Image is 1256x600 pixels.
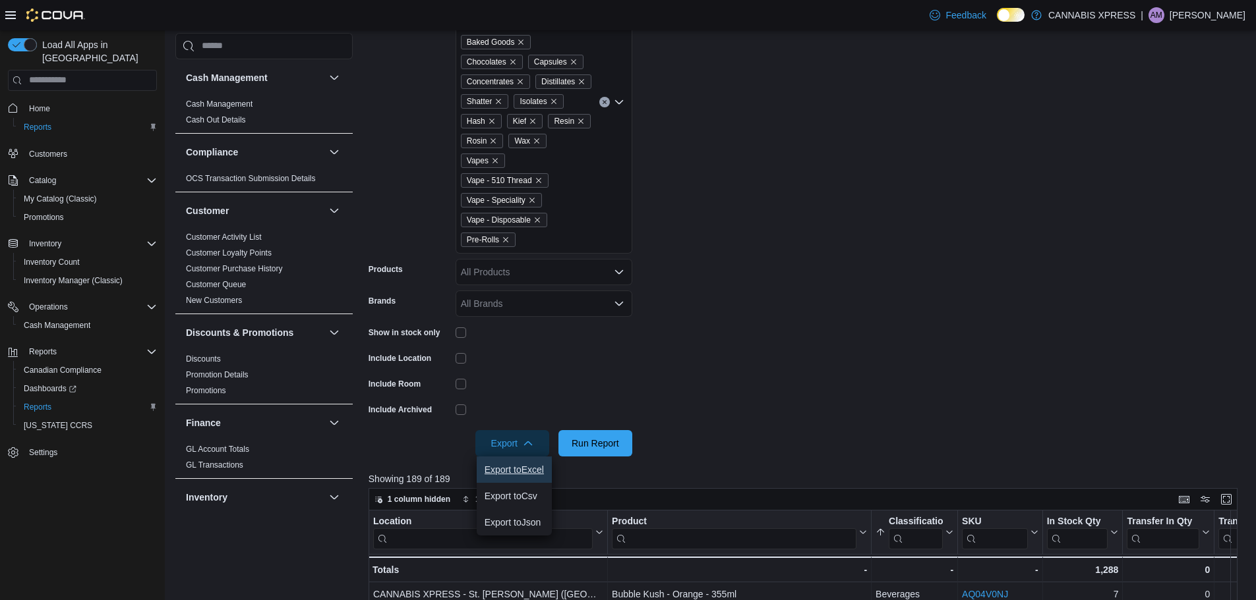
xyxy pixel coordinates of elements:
span: Vapes [467,154,489,167]
div: Finance [175,441,353,478]
span: Resin [554,115,574,128]
div: Classification [889,515,943,528]
button: Promotions [13,208,162,227]
button: Open list of options [614,97,624,107]
button: Remove Vape - Disposable from selection in this group [533,216,541,224]
a: OCS Transaction Submission Details [186,174,316,183]
span: Canadian Compliance [24,365,102,375]
button: Export toJson [477,509,552,535]
span: Promotions [18,209,157,225]
button: Compliance [326,144,342,160]
button: Operations [24,299,73,315]
button: Customer [326,203,342,219]
span: Baked Goods [467,36,515,49]
button: Reports [3,342,162,361]
button: My Catalog (Classic) [13,190,162,208]
button: Finance [326,415,342,431]
button: Remove Vapes from selection in this group [491,157,499,165]
span: Customer Activity List [186,232,262,242]
span: Reports [24,122,51,132]
span: Promotions [186,385,226,396]
span: Vape - Disposable [461,213,547,227]
a: Cash Management [18,317,96,333]
button: SKU [962,515,1038,549]
span: 1 field sorted [475,494,525,505]
a: Home [24,101,55,117]
button: Classification [876,515,953,549]
span: Washington CCRS [18,418,157,433]
a: Inventory Manager (Classic) [18,273,128,288]
span: Pre-Rolls [461,232,516,247]
span: Wax [514,134,530,148]
span: My Catalog (Classic) [24,194,97,204]
h3: Cash Management [186,71,268,84]
div: In Stock Qty [1047,515,1108,528]
span: Baked Goods [461,35,531,49]
button: Enter fullscreen [1218,491,1234,507]
button: Inventory Manager (Classic) [13,271,162,290]
button: 1 column hidden [369,491,456,507]
button: Discounts & Promotions [326,325,342,341]
button: Remove Hash from selection in this group [488,117,496,125]
span: Distillates [541,75,575,88]
div: Totals [373,562,603,578]
span: Export to Excel [485,464,544,475]
span: Reports [18,119,157,135]
span: Vape - 510 Thread [467,174,532,187]
span: Customers [24,146,157,162]
div: Transfer In Qty [1127,515,1199,549]
button: Remove Resin from selection in this group [577,117,585,125]
a: Settings [24,445,63,460]
span: Dashboards [18,381,157,396]
div: SKU URL [962,515,1028,549]
span: Vape - Disposable [467,213,531,227]
button: Remove Distillates from selection in this group [578,78,585,86]
a: Promotion Details [186,370,249,379]
span: Load All Apps in [GEOGRAPHIC_DATA] [37,38,157,65]
a: Feedback [924,2,991,28]
label: Products [369,264,403,275]
span: Hash [467,115,485,128]
button: [US_STATE] CCRS [13,416,162,435]
label: Include Location [369,353,431,364]
div: SKU [962,515,1028,528]
button: Remove Concentrates from selection in this group [516,78,524,86]
span: Export to Json [485,517,544,528]
button: Customer [186,204,324,217]
span: Vape - Speciality [461,193,542,207]
a: My Catalog (Classic) [18,191,102,207]
span: Customer Loyalty Points [186,248,272,258]
a: Customer Purchase History [186,264,283,273]
span: Pre-Rolls [467,233,499,246]
button: Transfer In Qty [1127,515,1210,549]
button: Catalog [3,171,162,190]
button: Clear input [599,97,610,107]
div: Ashton Melnyk [1149,7,1164,23]
span: Home [29,103,50,114]
span: Resin [548,114,591,128]
button: Remove Vape - Speciality from selection in this group [528,196,536,204]
span: Settings [29,447,57,458]
div: Product [612,515,856,549]
span: Export [483,430,541,456]
div: Compliance [175,171,353,192]
span: Inventory [29,238,61,249]
a: Customer Activity List [186,232,262,242]
span: GL Account Totals [186,444,249,454]
span: Catalog [29,175,56,186]
button: Cash Management [13,316,162,335]
h3: Customer [186,204,229,217]
span: AM [1151,7,1162,23]
span: Cash Management [24,320,90,331]
h3: Compliance [186,146,238,159]
span: Discounts [186,354,221,364]
div: - [612,562,867,578]
button: Remove Pre-Rolls from selection in this group [502,236,510,244]
label: Include Archived [369,404,432,415]
a: GL Transactions [186,460,243,470]
span: 1 column hidden [388,494,450,505]
span: Dashboards [24,383,76,394]
span: Chocolates [467,55,506,68]
h3: Finance [186,416,221,429]
h3: Inventory [186,491,227,504]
